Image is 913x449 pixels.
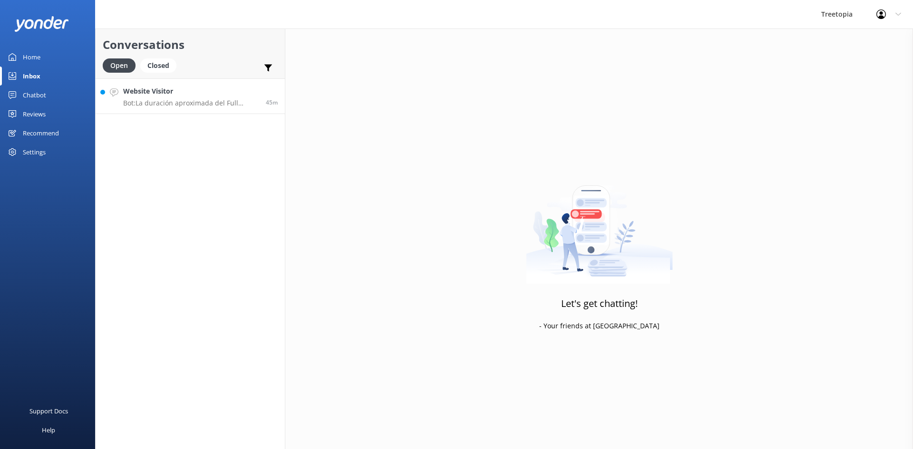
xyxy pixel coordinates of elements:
[23,124,59,143] div: Recommend
[266,98,278,106] span: Aug 21 2025 02:14pm (UTC -06:00) America/Mexico_City
[14,16,69,32] img: yonder-white-logo.png
[539,321,660,331] p: - Your friends at [GEOGRAPHIC_DATA]
[123,99,259,107] p: Bot: La duración aproximada del Full Package es de 6.5 horas para las cuatro actividades principa...
[103,36,278,54] h2: Conversations
[23,86,46,105] div: Chatbot
[103,60,140,70] a: Open
[96,78,285,114] a: Website VisitorBot:La duración aproximada del Full Package es de 6.5 horas para las cuatro activi...
[23,67,40,86] div: Inbox
[103,58,136,73] div: Open
[526,165,673,284] img: artwork of a man stealing a conversation from at giant smartphone
[42,420,55,439] div: Help
[23,143,46,162] div: Settings
[123,86,259,96] h4: Website Visitor
[23,48,40,67] div: Home
[29,401,68,420] div: Support Docs
[140,58,176,73] div: Closed
[140,60,181,70] a: Closed
[23,105,46,124] div: Reviews
[561,296,638,311] h3: Let's get chatting!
